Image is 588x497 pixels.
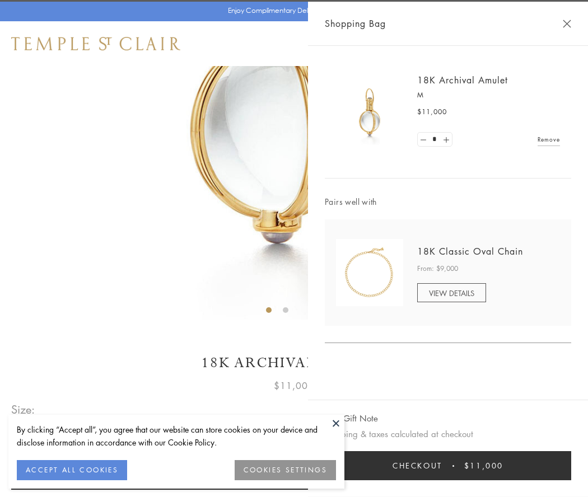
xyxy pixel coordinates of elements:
[417,106,447,118] span: $11,000
[11,400,36,419] span: Size:
[417,90,560,101] p: M
[393,460,442,472] span: Checkout
[17,460,127,480] button: ACCEPT ALL COOKIES
[274,378,314,393] span: $11,000
[417,245,523,257] a: 18K Classic Oval Chain
[417,263,458,274] span: From: $9,000
[17,423,336,449] div: By clicking “Accept all”, you agree that our website can store cookies on your device and disclos...
[418,133,429,147] a: Set quantity to 0
[336,78,403,146] img: 18K Archival Amulet
[228,5,355,16] p: Enjoy Complimentary Delivery & Returns
[325,16,386,31] span: Shopping Bag
[417,74,508,86] a: 18K Archival Amulet
[325,195,571,208] span: Pairs well with
[563,20,571,28] button: Close Shopping Bag
[440,133,451,147] a: Set quantity to 2
[538,133,560,146] a: Remove
[336,239,403,306] img: N88865-OV18
[11,353,577,373] h1: 18K Archival Amulet
[11,37,180,50] img: Temple St. Clair
[325,427,571,441] p: Shipping & taxes calculated at checkout
[325,411,378,425] button: Add Gift Note
[464,460,503,472] span: $11,000
[325,451,571,480] button: Checkout $11,000
[417,283,486,302] a: VIEW DETAILS
[429,288,474,298] span: VIEW DETAILS
[235,460,336,480] button: COOKIES SETTINGS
